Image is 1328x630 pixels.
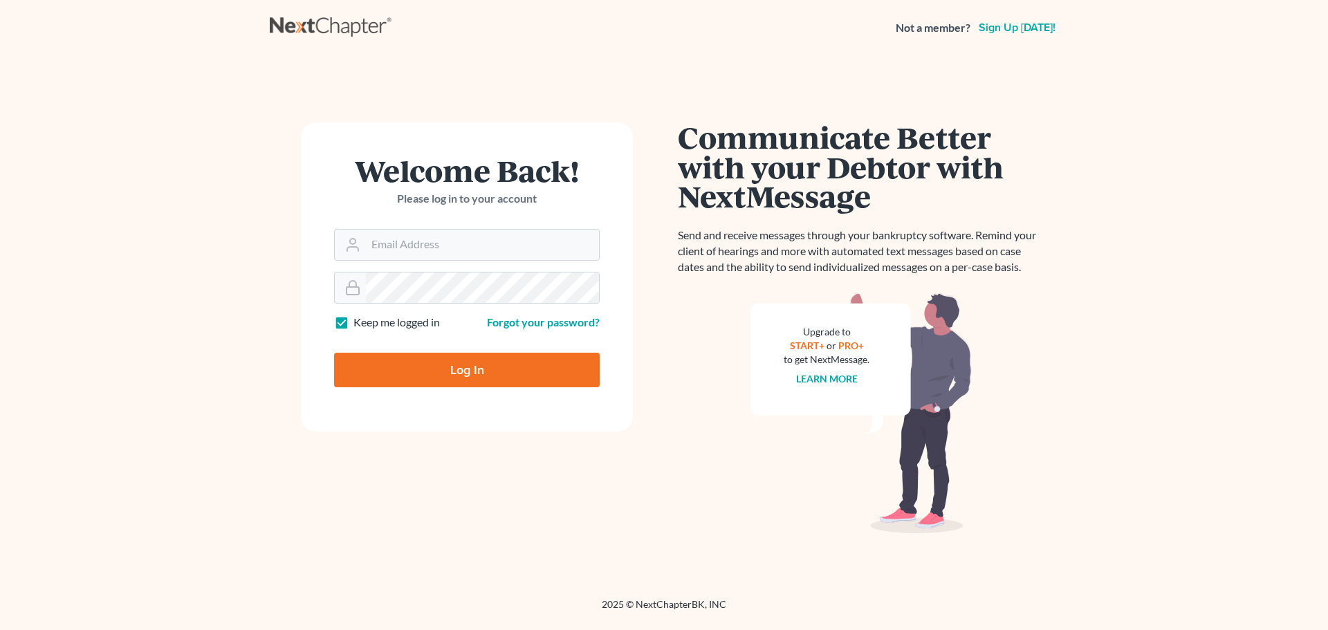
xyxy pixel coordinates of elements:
[827,340,836,351] span: or
[678,122,1044,211] h1: Communicate Better with your Debtor with NextMessage
[976,22,1058,33] a: Sign up [DATE]!
[896,20,970,36] strong: Not a member?
[784,353,869,367] div: to get NextMessage.
[334,156,600,185] h1: Welcome Back!
[334,191,600,207] p: Please log in to your account
[334,353,600,387] input: Log In
[678,228,1044,275] p: Send and receive messages through your bankruptcy software. Remind your client of hearings and mo...
[487,315,600,328] a: Forgot your password?
[796,373,858,385] a: Learn more
[790,340,824,351] a: START+
[784,325,869,339] div: Upgrade to
[838,340,864,351] a: PRO+
[366,230,599,260] input: Email Address
[353,315,440,331] label: Keep me logged in
[750,292,972,534] img: nextmessage_bg-59042aed3d76b12b5cd301f8e5b87938c9018125f34e5fa2b7a6b67550977c72.svg
[270,597,1058,622] div: 2025 © NextChapterBK, INC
